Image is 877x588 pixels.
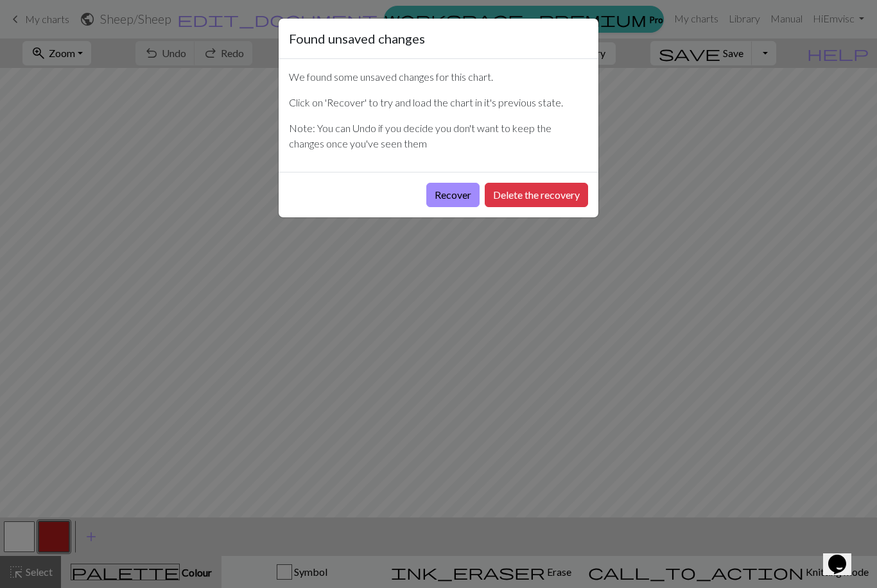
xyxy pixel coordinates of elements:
[289,29,425,48] h5: Found unsaved changes
[289,69,588,85] p: We found some unsaved changes for this chart.
[823,537,864,575] iframe: chat widget
[485,183,588,207] button: Delete the recovery
[289,95,588,110] p: Click on 'Recover' to try and load the chart in it's previous state.
[426,183,480,207] button: Recover
[289,121,588,151] p: Note: You can Undo if you decide you don't want to keep the changes once you've seen them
